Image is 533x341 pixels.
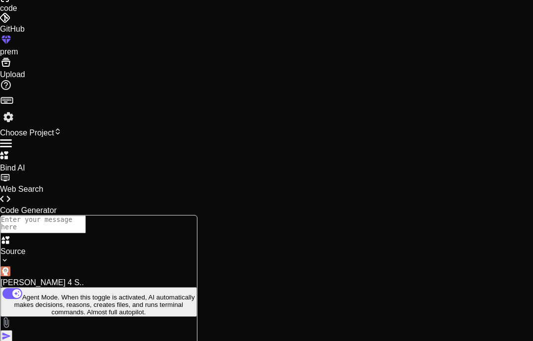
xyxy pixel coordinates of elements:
[1,331,11,341] img: icon
[0,256,9,264] img: Pick Models
[0,247,197,256] p: Source
[0,287,197,317] button: Agent Mode. When this toggle is activated, AI automatically makes decisions, reasons, creates fil...
[0,317,12,328] img: attachment
[14,294,195,316] span: Agent Mode. When this toggle is activated, AI automatically makes decisions, reasons, creates fil...
[0,266,10,276] img: Claude 4 Sonnet
[0,278,197,287] p: [PERSON_NAME] 4 S..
